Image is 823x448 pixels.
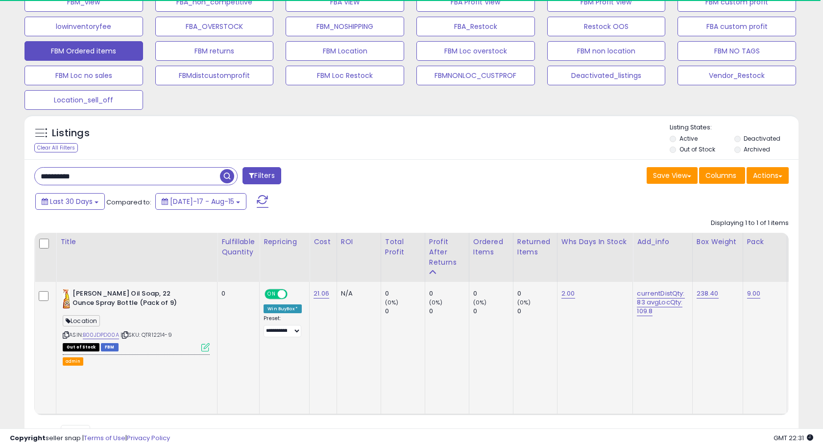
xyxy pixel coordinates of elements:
a: Privacy Policy [127,433,170,443]
strong: Copyright [10,433,46,443]
button: FBM_NOSHIPPING [286,17,404,36]
button: Vendor_Restock [678,66,796,85]
span: Location [63,315,100,326]
button: FBA_OVERSTOCK [155,17,274,36]
button: Filters [242,167,281,184]
div: Fulfillable Quantity [221,237,255,257]
th: CSV column name: cust_attr_5_box weight [692,233,743,282]
button: FBM returns [155,41,274,61]
button: FBM non location [547,41,666,61]
div: Profit After Returns [429,237,465,268]
label: Archived [744,145,770,153]
div: ROI [341,237,377,247]
a: 21.06 [314,289,329,299]
b: [PERSON_NAME] Oil Soap, 22 Ounce Spray Bottle (Pack of 9) [73,289,192,310]
span: [DATE]-17 - Aug-15 [170,197,234,206]
button: Restock OOS [547,17,666,36]
small: (0%) [517,299,531,306]
a: B00JDPD00A [83,331,119,339]
span: FBM [101,343,119,351]
small: (0%) [429,299,443,306]
div: Preset: [264,315,302,337]
button: FBMNONLOC_CUSTPROF [416,66,535,85]
span: OFF [286,290,302,299]
th: CSV column name: cust_attr_2_pack [743,233,787,282]
span: | SKU: QTR12214-9 [121,331,172,339]
div: 0 [385,289,425,298]
span: All listings that are currently out of stock and unavailable for purchase on Amazon [63,343,99,351]
button: Deactivated_listings [547,66,666,85]
button: FBA custom profit [678,17,796,36]
div: Win BuyBox * [264,304,302,313]
button: [DATE]-17 - Aug-15 [155,193,246,210]
div: Add_info [637,237,688,247]
label: Out of Stock [679,145,715,153]
div: Clear All Filters [34,143,78,152]
button: FBM Loc Restock [286,66,404,85]
button: Save View [647,167,698,184]
button: Columns [699,167,745,184]
h5: Listings [52,126,90,140]
div: 0 [385,307,425,316]
small: (0%) [385,299,399,306]
th: CSV column name: cust_attr_4_add_info [633,233,692,282]
button: FBM Location [286,41,404,61]
button: FBMdistcustomprofit [155,66,274,85]
span: Last 30 Days [50,197,93,206]
span: Compared to: [106,198,151,207]
div: Box weight [697,237,739,247]
small: (0%) [473,299,487,306]
div: Cost [314,237,333,247]
button: admin [63,357,83,366]
div: N/A [341,289,373,298]
div: 0 [517,307,557,316]
div: Returned Items [517,237,553,257]
p: Listing States: [670,123,798,132]
div: ASIN: [63,289,210,350]
span: ON [266,290,278,299]
div: Title [60,237,213,247]
span: 2025-09-15 22:31 GMT [774,433,813,443]
button: FBA_Restock [416,17,535,36]
div: Total Profit [385,237,421,257]
button: FBM Loc overstock [416,41,535,61]
label: Deactivated [744,134,780,143]
th: CSV column name: cust_attr_1_whs days in stock [557,233,633,282]
div: Ordered Items [473,237,509,257]
div: 0 [429,307,469,316]
a: 2.00 [561,289,575,299]
a: 9.00 [747,289,761,299]
div: Pack [747,237,783,247]
img: 41JwCkQzUeL._SL40_.jpg [63,289,70,309]
a: currentDistQty: 83 avgLocQty: 109.8 [637,289,684,316]
div: seller snap | | [10,434,170,443]
div: Displaying 1 to 1 of 1 items [711,219,789,228]
button: FBM NO TAGS [678,41,796,61]
div: 0 [429,289,469,298]
div: Whs days in stock [561,237,629,247]
label: Active [679,134,698,143]
a: Terms of Use [84,433,125,443]
span: Columns [705,171,736,180]
div: 0 [221,289,252,298]
a: 238.40 [697,289,719,299]
button: lowinventoryfee [24,17,143,36]
div: Repricing [264,237,305,247]
button: Last 30 Days [35,193,105,210]
div: 0 [517,289,557,298]
button: Location_sell_off [24,90,143,110]
div: 0 [473,289,513,298]
button: Actions [747,167,789,184]
button: FBM Loc no sales [24,66,143,85]
button: FBM Ordered items [24,41,143,61]
div: 0 [473,307,513,316]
